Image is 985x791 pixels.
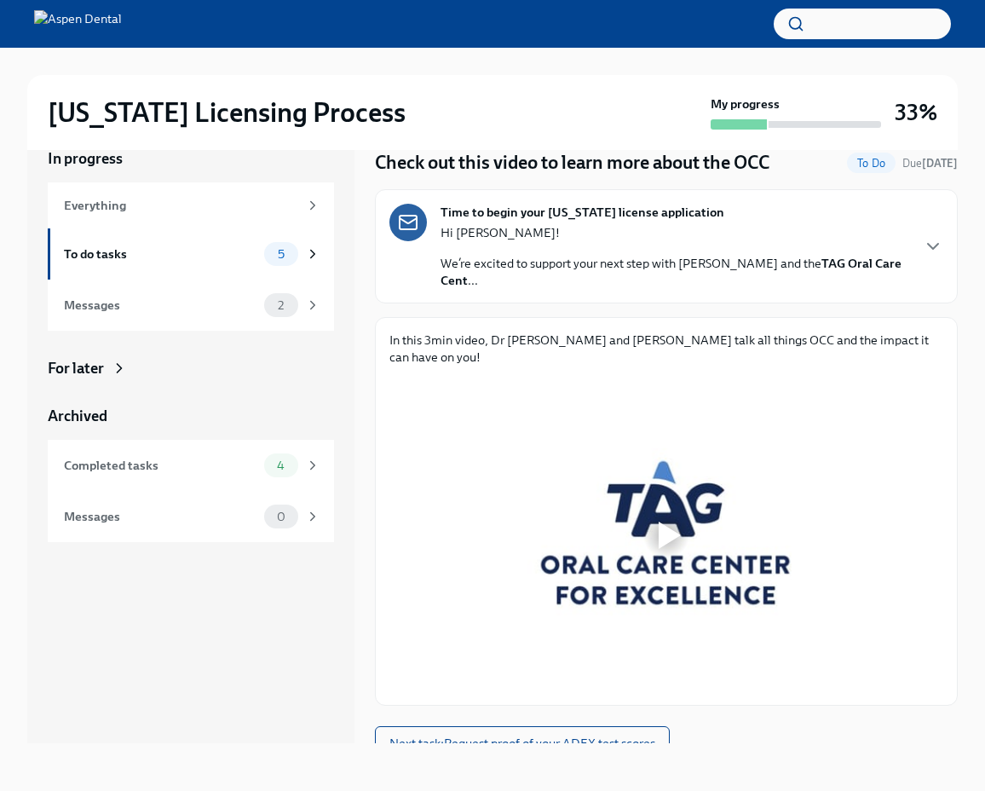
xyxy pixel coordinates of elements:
div: To do tasks [64,245,257,263]
a: For later [48,358,334,378]
p: We’re excited to support your next step with [PERSON_NAME] and the ... [441,255,909,289]
a: Messages2 [48,280,334,331]
span: To Do [847,157,896,170]
p: In this 3min video, Dr [PERSON_NAME] and [PERSON_NAME] talk all things OCC and the impact it can ... [389,332,943,366]
span: Next task : Request proof of your ADEX test scores [389,735,655,752]
span: 5 [268,248,295,261]
img: Aspen Dental [34,10,122,38]
button: Next task:Request proof of your ADEX test scores [375,726,670,760]
div: Messages [64,507,257,526]
p: Hi [PERSON_NAME]! [441,224,909,241]
a: Everything [48,182,334,228]
a: Completed tasks4 [48,440,334,491]
strong: Time to begin your [US_STATE] license application [441,204,724,221]
a: Archived [48,406,334,426]
div: For later [48,358,104,378]
strong: [DATE] [922,157,958,170]
strong: My progress [711,95,780,113]
a: Messages0 [48,491,334,542]
h3: 33% [895,97,937,128]
span: August 31st, 2025 13:00 [902,155,958,171]
span: Due [902,157,958,170]
h2: [US_STATE] Licensing Process [48,95,406,130]
span: 4 [267,459,295,472]
span: 0 [267,511,296,523]
a: To do tasks5 [48,228,334,280]
h4: Check out this video to learn more about the OCC [375,150,769,176]
div: Completed tasks [64,456,257,475]
div: Messages [64,296,257,315]
div: Everything [64,196,298,215]
a: In progress [48,148,334,169]
span: 2 [268,299,294,312]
